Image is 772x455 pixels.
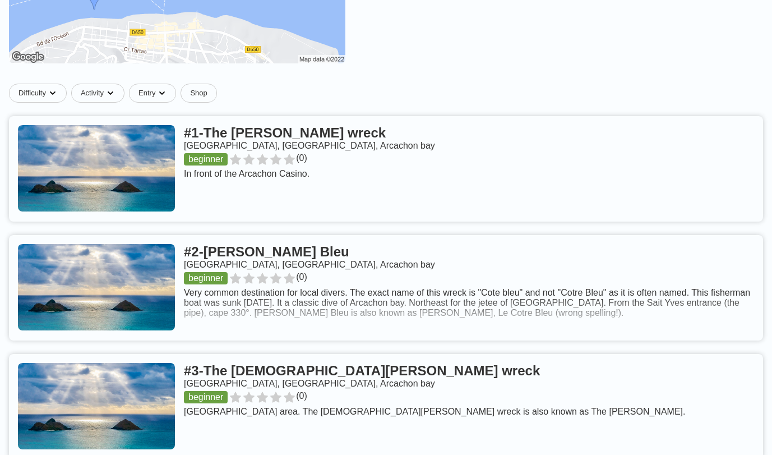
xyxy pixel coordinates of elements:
[81,89,104,98] span: Activity
[138,89,155,98] span: Entry
[71,84,129,103] button: Activitydropdown caret
[106,89,115,98] img: dropdown caret
[9,84,71,103] button: Difficultydropdown caret
[129,84,181,103] button: Entrydropdown caret
[158,89,167,98] img: dropdown caret
[19,89,46,98] span: Difficulty
[48,89,57,98] img: dropdown caret
[181,84,216,103] a: Shop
